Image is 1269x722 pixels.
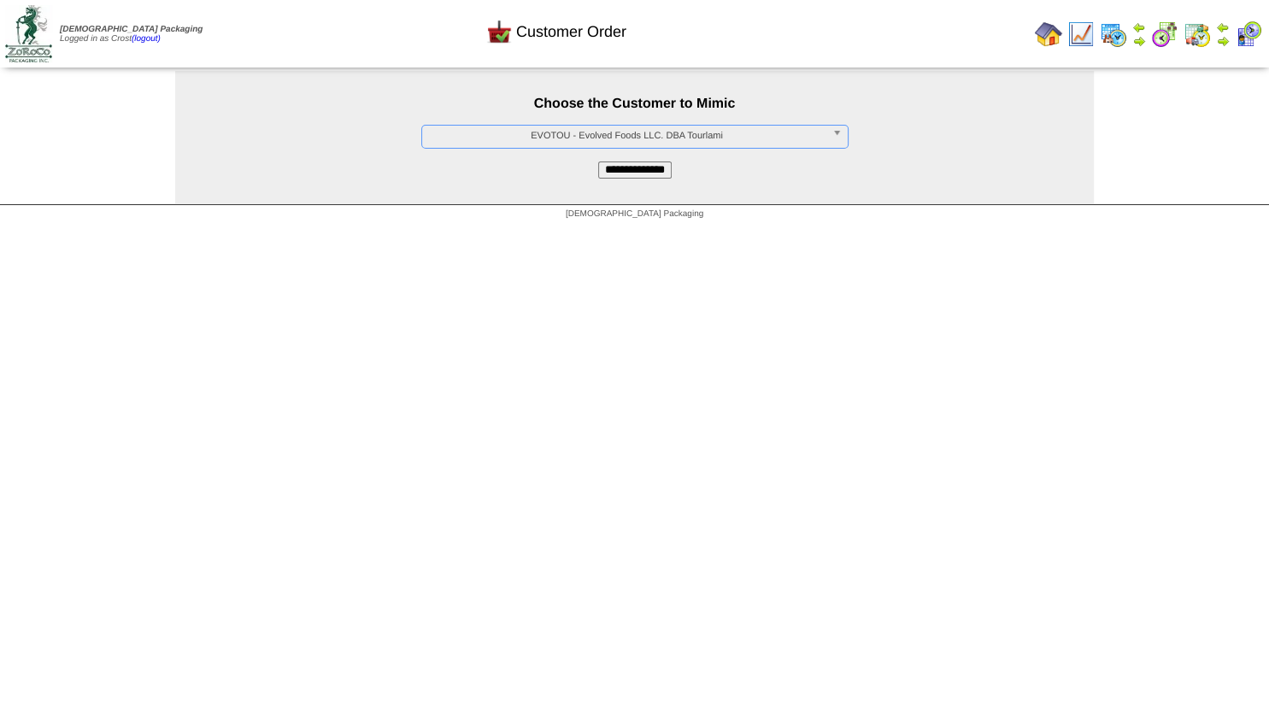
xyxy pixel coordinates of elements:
span: Choose the Customer to Mimic [534,97,736,111]
a: (logout) [132,34,161,44]
img: arrowleft.gif [1216,21,1230,34]
img: line_graph.gif [1067,21,1095,48]
img: calendarinout.gif [1184,21,1211,48]
img: calendarcustomer.gif [1235,21,1262,48]
img: calendarblend.gif [1151,21,1178,48]
span: Logged in as Crost [60,25,203,44]
span: EVOTOU - Evolved Foods LLC. DBA Tourlami [429,126,825,146]
span: [DEMOGRAPHIC_DATA] Packaging [566,209,703,219]
img: cust_order.png [485,18,513,45]
span: Customer Order [516,23,626,41]
img: zoroco-logo-small.webp [5,5,52,62]
img: arrowright.gif [1216,34,1230,48]
img: arrowright.gif [1132,34,1146,48]
span: [DEMOGRAPHIC_DATA] Packaging [60,25,203,34]
img: home.gif [1035,21,1062,48]
img: arrowleft.gif [1132,21,1146,34]
img: calendarprod.gif [1100,21,1127,48]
